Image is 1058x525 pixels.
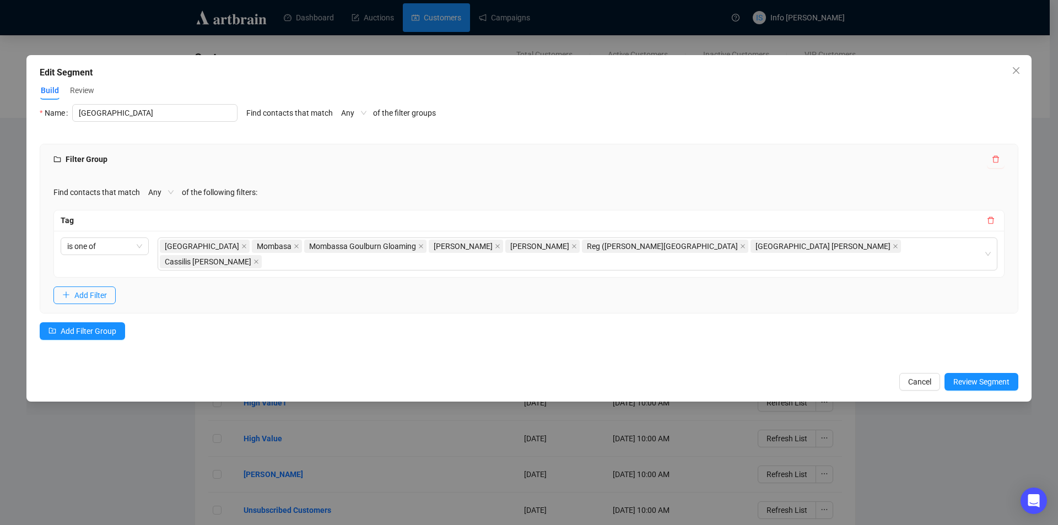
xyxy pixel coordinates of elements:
[40,66,1018,79] div: Edit Segment
[70,85,94,96] span: Review
[893,243,898,249] span: close
[241,243,247,249] span: close
[62,291,70,299] span: plus
[53,183,1005,201] div: Find contacts that match of the following filters:
[165,256,251,268] span: Cassilis [PERSON_NAME]
[148,184,174,201] span: Any
[992,155,1000,163] span: delete
[294,243,299,249] span: close
[48,327,56,334] span: folder-add
[899,373,940,391] button: Cancel
[1007,62,1025,79] button: Close
[944,373,1018,391] button: Review Segment
[1012,66,1021,75] span: close
[740,243,746,249] span: close
[309,240,416,252] span: Mombassa Goulburn Gloaming
[160,255,262,268] span: Cassilis Reg Mombassa
[74,289,107,301] span: Add Filter
[40,322,125,340] button: Add Filter Group
[165,240,239,252] span: [GEOGRAPHIC_DATA]
[587,240,738,252] span: Reg ([PERSON_NAME][GEOGRAPHIC_DATA]
[53,155,61,163] span: folder
[987,217,995,224] span: delete
[257,240,292,252] span: Mombasa
[571,243,577,249] span: close
[341,105,366,121] span: Any
[434,240,493,252] span: [PERSON_NAME]
[510,240,569,252] span: [PERSON_NAME]
[41,85,59,96] span: Build
[953,376,1010,388] span: Review Segment
[53,286,116,304] button: Add Filter
[418,243,424,249] span: close
[40,104,72,122] label: Name
[246,104,436,135] div: Find contacts that match of the filter groups
[253,259,259,264] span: close
[53,155,107,164] span: Filter Group
[505,240,580,253] span: Tumut Reg Mombassa
[69,82,95,99] button: Review
[908,376,931,388] span: Cancel
[61,214,984,226] div: Tag
[582,240,748,253] span: Reg (Chris O'Doherty) Mombassa
[160,240,250,253] span: Mombassa
[755,240,890,252] span: [GEOGRAPHIC_DATA] [PERSON_NAME]
[1021,488,1047,514] div: Open Intercom Messenger
[304,240,427,253] span: Mombassa Goulburn Gloaming
[61,325,116,337] span: Add Filter Group
[40,82,60,100] button: Build
[495,243,500,249] span: close
[67,238,142,255] span: is one of
[252,240,302,253] span: Mombasa
[751,240,901,253] span: Cairns Airport Reg Mombassa
[429,240,503,253] span: Reg Mombassa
